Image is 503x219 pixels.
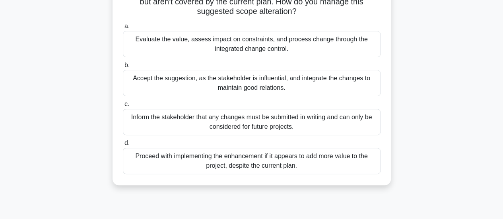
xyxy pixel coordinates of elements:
[124,62,130,68] span: b.
[124,101,129,107] span: c.
[123,148,381,174] div: Proceed with implementing the enhancement if it appears to add more value to the project, despite...
[123,70,381,96] div: Accept the suggestion, as the stakeholder is influential, and integrate the changes to maintain g...
[124,140,130,146] span: d.
[124,23,130,29] span: a.
[123,31,381,57] div: Evaluate the value, assess impact on constraints, and process change through the integrated chang...
[123,109,381,135] div: Inform the stakeholder that any changes must be submitted in writing and can only be considered f...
